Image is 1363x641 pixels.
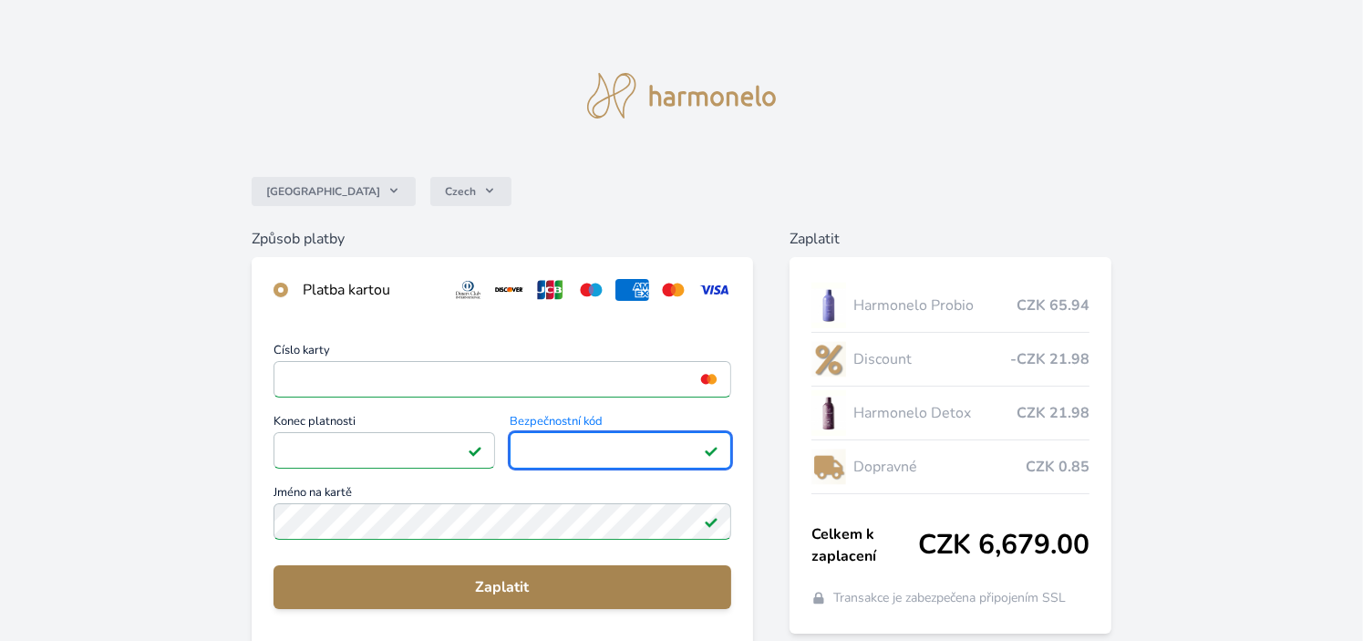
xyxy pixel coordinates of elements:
[918,529,1089,562] span: CZK 6,679.00
[1017,402,1089,424] span: CZK 21.98
[252,228,753,250] h6: Způsob platby
[533,279,567,301] img: jcb.svg
[1010,348,1089,370] span: -CZK 21.98
[587,73,777,119] img: logo.svg
[518,438,723,463] iframe: Iframe pro bezpečnostní kód
[811,336,846,382] img: discount-lo.png
[492,279,526,301] img: discover.svg
[274,565,731,609] button: Zaplatit
[811,390,846,436] img: DETOX_se_stinem_x-lo.jpg
[274,487,731,503] span: Jméno na kartě
[615,279,649,301] img: amex.svg
[697,371,721,388] img: mc
[704,514,718,529] img: Platné pole
[266,184,380,199] span: [GEOGRAPHIC_DATA]
[656,279,690,301] img: mc.svg
[282,438,487,463] iframe: Iframe pro datum vypršení platnosti
[853,456,1026,478] span: Dopravné
[303,279,438,301] div: Platba kartou
[853,348,1010,370] span: Discount
[811,444,846,490] img: delivery-lo.png
[274,416,495,432] span: Konec platnosti
[468,443,482,458] img: Platné pole
[1026,456,1089,478] span: CZK 0.85
[790,228,1111,250] h6: Zaplatit
[853,402,1017,424] span: Harmonelo Detox
[274,345,731,361] span: Číslo karty
[1017,295,1089,316] span: CZK 65.94
[451,279,485,301] img: diners.svg
[697,279,731,301] img: visa.svg
[704,443,718,458] img: Platné pole
[252,177,416,206] button: [GEOGRAPHIC_DATA]
[274,503,731,540] input: Jméno na kartěPlatné pole
[282,367,723,392] iframe: Iframe pro číslo karty
[811,523,918,567] span: Celkem k zaplacení
[510,416,731,432] span: Bezpečnostní kód
[574,279,608,301] img: maestro.svg
[853,295,1017,316] span: Harmonelo Probio
[445,184,476,199] span: Czech
[288,576,717,598] span: Zaplatit
[430,177,511,206] button: Czech
[833,589,1066,607] span: Transakce je zabezpečena připojením SSL
[811,283,846,328] img: CLEAN_PROBIO_se_stinem_x-lo.jpg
